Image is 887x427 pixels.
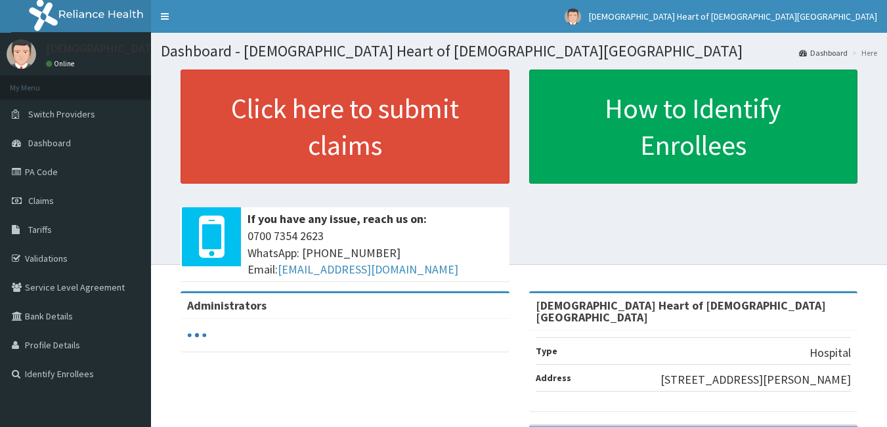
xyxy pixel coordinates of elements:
a: [EMAIL_ADDRESS][DOMAIN_NAME] [278,262,458,277]
p: [STREET_ADDRESS][PERSON_NAME] [660,371,851,388]
img: User Image [565,9,581,25]
svg: audio-loading [187,325,207,345]
li: Here [849,47,877,58]
span: Tariffs [28,224,52,235]
span: [DEMOGRAPHIC_DATA] Heart of [DEMOGRAPHIC_DATA][GEOGRAPHIC_DATA] [589,10,877,22]
a: How to Identify Enrollees [529,70,858,184]
img: User Image [7,39,36,69]
span: Switch Providers [28,108,95,120]
a: Click here to submit claims [181,70,509,184]
span: Dashboard [28,137,71,149]
h1: Dashboard - [DEMOGRAPHIC_DATA] Heart of [DEMOGRAPHIC_DATA][GEOGRAPHIC_DATA] [161,43,877,60]
b: If you have any issue, reach us on: [248,211,427,226]
b: Address [536,372,571,384]
a: Online [46,59,77,68]
b: Type [536,345,557,357]
span: Claims [28,195,54,207]
strong: [DEMOGRAPHIC_DATA] Heart of [DEMOGRAPHIC_DATA][GEOGRAPHIC_DATA] [536,298,826,325]
b: Administrators [187,298,267,313]
a: Dashboard [799,47,848,58]
span: 0700 7354 2623 WhatsApp: [PHONE_NUMBER] Email: [248,228,503,278]
p: Hospital [810,344,851,361]
p: [DEMOGRAPHIC_DATA] Heart of [DEMOGRAPHIC_DATA][GEOGRAPHIC_DATA] [46,43,435,54]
